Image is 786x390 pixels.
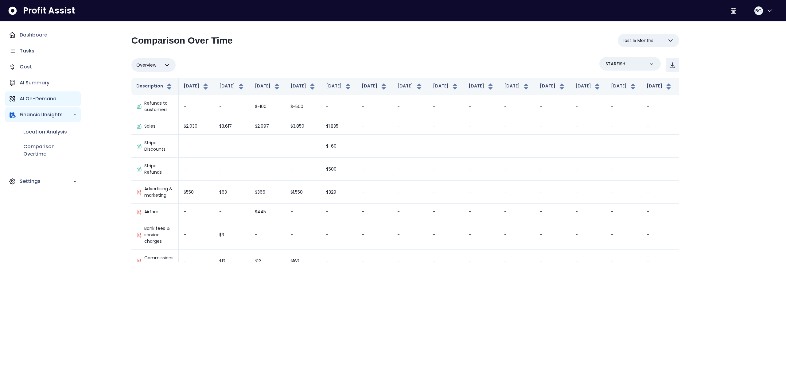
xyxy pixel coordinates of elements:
[214,95,250,118] td: -
[290,83,316,90] button: [DATE]
[250,250,286,273] td: $12
[535,135,570,158] td: -
[392,220,428,250] td: -
[392,158,428,181] td: -
[464,220,499,250] td: -
[250,135,286,158] td: -
[623,37,653,44] span: Last 15 Months
[606,135,642,158] td: -
[357,250,392,273] td: -
[570,118,606,135] td: -
[464,95,499,118] td: -
[250,204,286,220] td: $445
[20,47,34,55] p: Tasks
[20,63,32,71] p: Cost
[540,83,566,90] button: [DATE]
[286,250,321,273] td: $162
[286,158,321,181] td: -
[286,95,321,118] td: $-500
[179,135,214,158] td: -
[464,118,499,135] td: -
[499,250,535,273] td: -
[677,220,713,250] td: -
[755,8,762,14] span: BG
[642,135,677,158] td: -
[144,100,173,113] p: Refunds to customers
[179,118,214,135] td: $2,030
[677,118,713,135] td: -
[535,118,570,135] td: -
[499,204,535,220] td: -
[144,123,155,129] p: Sales
[642,204,677,220] td: -
[499,181,535,204] td: -
[219,83,245,90] button: [DATE]
[362,83,387,90] button: [DATE]
[499,158,535,181] td: -
[184,83,209,90] button: [DATE]
[464,250,499,273] td: -
[179,204,214,220] td: -
[357,95,392,118] td: -
[144,225,173,245] p: Bank fees & service charges
[499,95,535,118] td: -
[250,95,286,118] td: $-100
[570,181,606,204] td: -
[611,83,637,90] button: [DATE]
[570,95,606,118] td: -
[144,140,173,153] p: Stripe Discounts
[469,83,494,90] button: [DATE]
[321,158,357,181] td: $500
[144,255,173,268] p: Commissions & fees
[677,95,713,118] td: -
[464,135,499,158] td: -
[605,61,625,67] p: STARFISH
[214,220,250,250] td: $3
[647,83,672,90] button: [DATE]
[179,158,214,181] td: -
[642,250,677,273] td: -
[321,204,357,220] td: -
[504,83,530,90] button: [DATE]
[392,250,428,273] td: -
[321,135,357,158] td: $-60
[642,118,677,135] td: -
[23,128,67,136] p: Location Analysis
[677,135,713,158] td: -
[179,220,214,250] td: -
[535,95,570,118] td: -
[20,79,49,87] p: AI Summary
[286,220,321,250] td: -
[499,220,535,250] td: -
[499,118,535,135] td: -
[136,61,156,69] span: Overview
[575,83,601,90] button: [DATE]
[428,250,464,273] td: -
[250,181,286,204] td: $366
[464,158,499,181] td: -
[392,118,428,135] td: -
[397,83,423,90] button: [DATE]
[570,135,606,158] td: -
[642,220,677,250] td: -
[606,95,642,118] td: -
[428,158,464,181] td: -
[326,83,352,90] button: [DATE]
[357,181,392,204] td: -
[321,220,357,250] td: -
[464,181,499,204] td: -
[357,118,392,135] td: -
[606,220,642,250] td: -
[20,111,73,118] p: Financial Insights
[428,204,464,220] td: -
[20,95,56,102] p: AI On-Demand
[250,118,286,135] td: $2,997
[642,158,677,181] td: -
[642,95,677,118] td: -
[321,118,357,135] td: $1,835
[535,181,570,204] td: -
[677,250,713,273] td: -
[392,204,428,220] td: -
[250,220,286,250] td: -
[428,220,464,250] td: -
